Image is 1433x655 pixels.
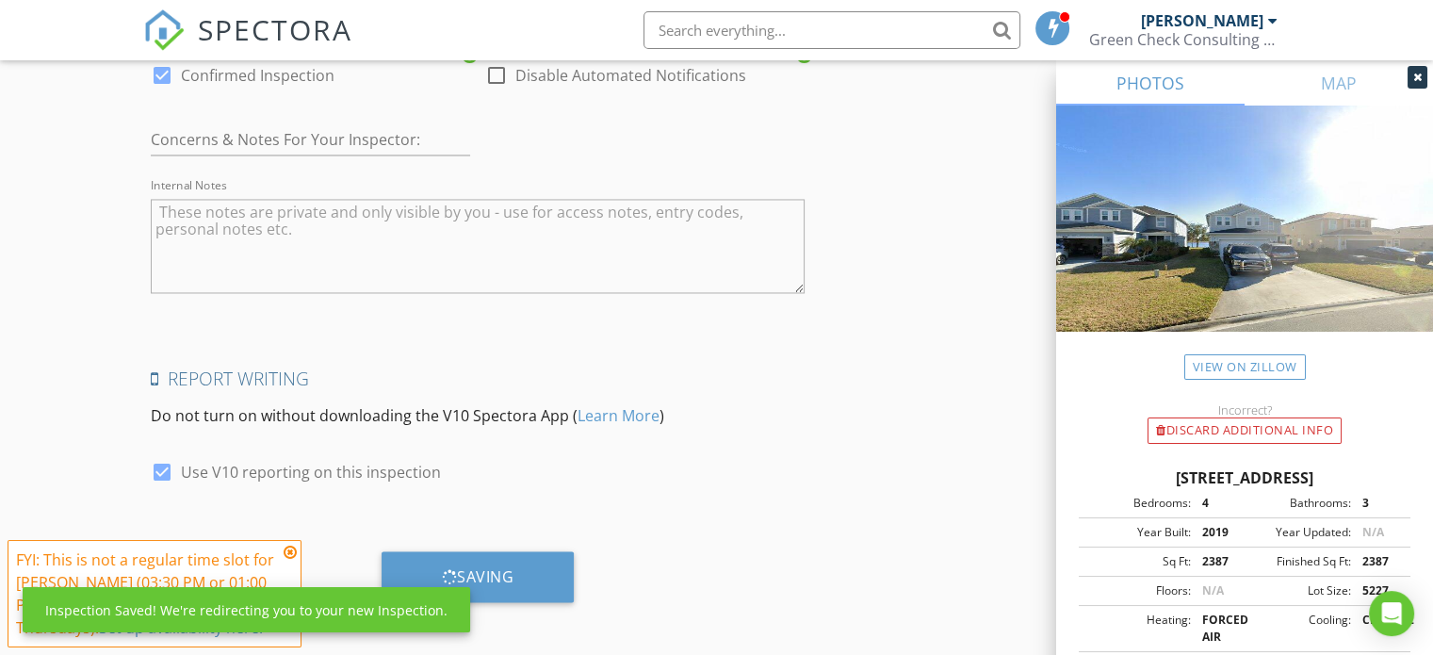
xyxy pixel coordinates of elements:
[1351,612,1405,646] div: CENTRAL
[515,66,746,85] label: Disable Automated Notifications
[1141,11,1263,30] div: [PERSON_NAME]
[151,367,805,391] h4: Report Writing
[1351,495,1405,512] div: 3
[1245,553,1351,570] div: Finished Sq Ft:
[1084,495,1191,512] div: Bedrooms:
[1084,612,1191,646] div: Heating:
[1245,60,1433,106] a: MAP
[1362,524,1384,540] span: N/A
[1202,582,1224,598] span: N/A
[1084,524,1191,541] div: Year Built:
[1245,524,1351,541] div: Year Updated:
[1245,612,1351,646] div: Cooling:
[1351,582,1405,599] div: 5227
[442,566,514,585] div: Saving
[143,25,352,65] a: SPECTORA
[1148,418,1342,444] div: Discard Additional info
[1089,30,1278,49] div: Green Check Consulting LLC
[1191,495,1245,512] div: 4
[1084,582,1191,599] div: Floors:
[1056,106,1433,377] img: streetview
[181,66,334,85] label: Confirmed Inspection
[151,124,470,156] input: Concerns & Notes For Your Inspector:
[45,600,448,620] div: Inspection Saved! We're redirecting you to your new Inspection.
[198,9,352,49] span: SPECTORA
[1056,402,1433,418] div: Incorrect?
[151,199,805,293] textarea: Internal Notes
[1245,495,1351,512] div: Bathrooms:
[1084,553,1191,570] div: Sq Ft:
[1056,60,1245,106] a: PHOTOS
[1079,467,1410,489] div: [STREET_ADDRESS]
[1184,354,1306,380] a: View on Zillow
[1191,524,1245,541] div: 2019
[151,404,805,427] p: Do not turn on without downloading the V10 Spectora App ( )
[643,11,1020,49] input: Search everything...
[1191,612,1245,646] div: FORCED AIR
[181,463,441,482] label: Use V10 reporting on this inspection
[1245,582,1351,599] div: Lot Size:
[578,405,660,426] a: Learn More
[1369,591,1414,636] div: Open Intercom Messenger
[1191,553,1245,570] div: 2387
[1351,553,1405,570] div: 2387
[143,9,185,51] img: The Best Home Inspection Software - Spectora
[16,549,278,639] div: FYI: This is not a regular time slot for [PERSON_NAME] (03:30 PM or 01:00 PM or 10:30 AM or 08:00...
